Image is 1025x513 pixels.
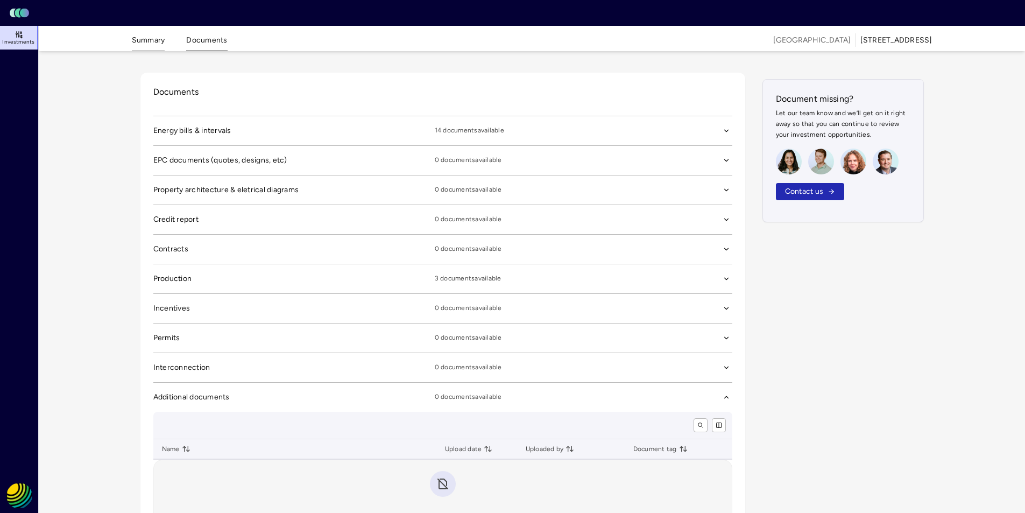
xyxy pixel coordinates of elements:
[153,391,435,403] span: Additional documents
[153,154,435,166] span: EPC documents (quotes, designs, etc)
[153,243,435,255] span: Contracts
[153,383,732,412] button: Additional documents0 documentsavailable
[182,445,190,453] button: toggle sorting
[435,303,716,314] span: 0 documents available
[776,108,910,140] p: Let our team know and we’ll get on it right away so that you can continue to review your investme...
[153,125,435,137] span: Energy bills & intervals
[153,116,732,145] button: Energy bills & intervals14 documentsavailable
[776,93,910,108] h2: Document missing?
[694,418,708,432] button: toggle search
[435,391,716,403] span: 0 documents available
[773,34,851,46] span: [GEOGRAPHIC_DATA]
[153,264,732,293] button: Production3 documentsavailable
[186,34,227,51] button: Documents
[785,186,824,198] span: Contact us
[435,273,716,285] span: 3 documents available
[860,34,932,46] div: [STREET_ADDRESS]
[153,362,435,374] span: Interconnection
[679,445,688,453] button: toggle sorting
[435,332,716,344] span: 0 documents available
[712,418,726,432] button: show/hide columns
[153,146,732,175] button: EPC documents (quotes, designs, etc)0 documentsavailable
[2,39,34,45] span: Investments
[565,445,574,453] button: toggle sorting
[526,444,575,454] span: Uploaded by
[153,303,435,314] span: Incentives
[435,243,716,255] span: 0 documents available
[6,483,32,509] img: REC Solar
[153,205,732,234] button: Credit report0 documentsavailable
[445,444,493,454] span: Upload date
[484,445,492,453] button: toggle sorting
[435,362,716,374] span: 0 documents available
[153,184,435,196] span: Property architecture & eletrical diagrams
[435,125,716,137] span: 14 documents available
[132,34,165,51] button: Summary
[153,332,435,344] span: Permits
[153,235,732,264] button: Contracts0 documentsavailable
[153,294,732,323] button: Incentives0 documentsavailable
[153,273,435,285] span: Production
[633,444,688,454] span: Document tag
[435,154,716,166] span: 0 documents available
[435,184,716,196] span: 0 documents available
[153,175,732,205] button: Property architecture & eletrical diagrams0 documentsavailable
[162,444,190,454] span: Name
[153,353,732,382] button: Interconnection0 documentsavailable
[153,86,732,99] h2: Documents
[776,182,845,200] a: Contact us
[435,214,716,226] span: 0 documents available
[132,28,228,51] div: tabs
[153,214,435,226] span: Credit report
[153,324,732,353] button: Permits0 documentsavailable
[776,183,845,200] button: Contact us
